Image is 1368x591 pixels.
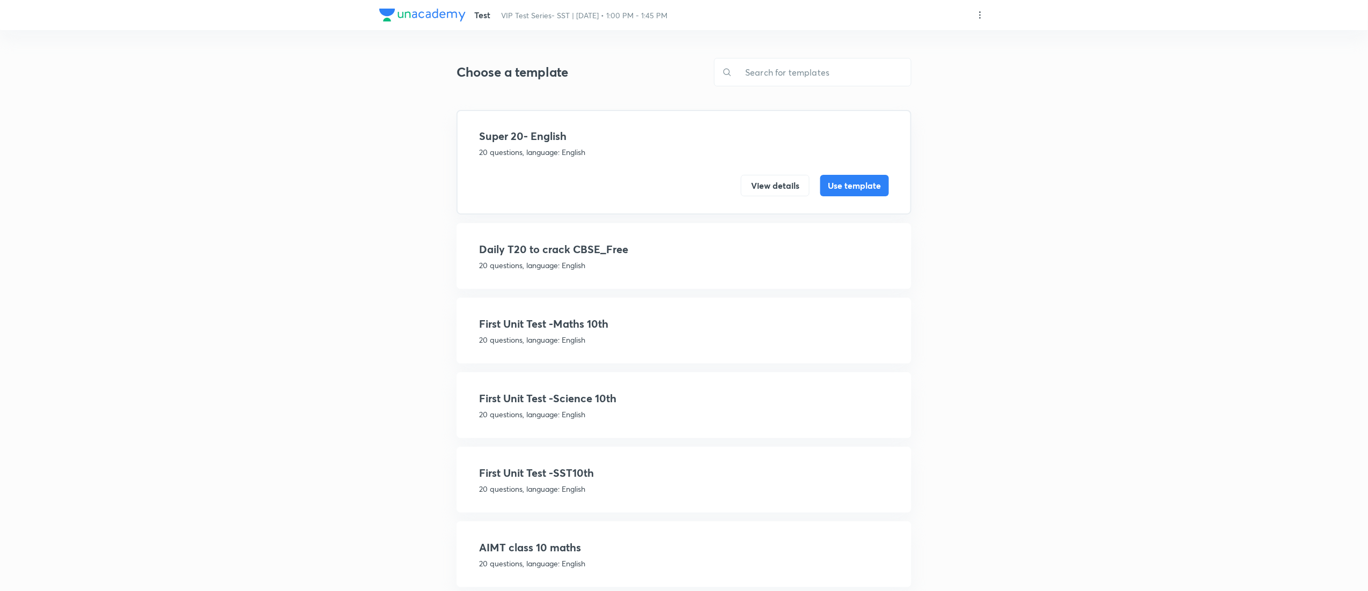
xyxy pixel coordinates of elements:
h4: Daily T20 to crack CBSE_Free [479,241,889,257]
p: 20 questions, language: English [479,260,889,271]
p: 20 questions, language: English [479,409,889,420]
img: Company Logo [379,9,466,21]
button: View details [741,175,810,196]
p: 20 questions, language: English [479,146,889,158]
h4: Super 20- English [479,128,889,144]
span: Test [474,9,490,20]
h4: First Unit Test -SST10th [479,465,889,481]
h4: AIMT class 10 maths [479,540,889,556]
p: 20 questions, language: English [479,483,889,494]
h4: First Unit Test -Maths 10th [479,316,889,332]
span: VIP Test Series- SST | [DATE] • 1:00 PM - 1:45 PM [501,10,667,20]
h4: First Unit Test -Science 10th [479,390,889,407]
h3: Choose a template [457,64,680,80]
input: Search for templates [732,58,911,86]
p: 20 questions, language: English [479,334,889,345]
button: Use template [820,175,889,196]
p: 20 questions, language: English [479,558,889,569]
